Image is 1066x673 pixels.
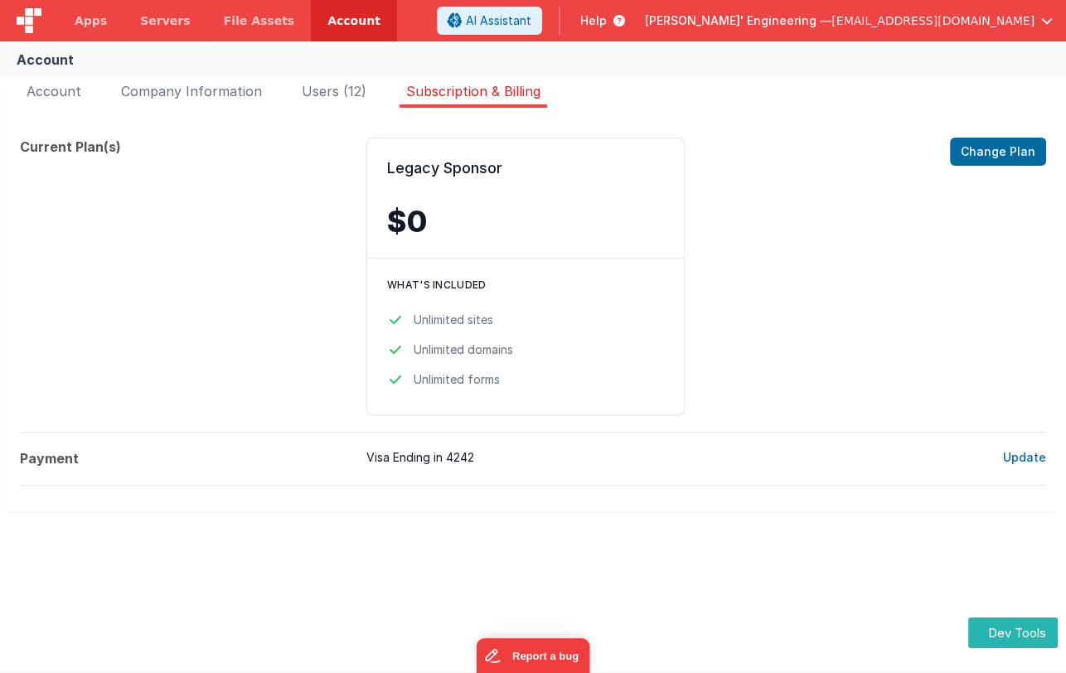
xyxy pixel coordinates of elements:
[580,12,607,29] span: Help
[414,341,513,358] span: Unlimited domains
[20,138,353,415] dt: Current Plan(s)
[27,83,81,99] span: Account
[950,138,1046,166] button: Change Plan
[645,12,1053,29] button: [PERSON_NAME]' Engineering — [EMAIL_ADDRESS][DOMAIN_NAME]
[302,83,366,99] span: Users (12)
[387,278,664,292] h3: What's included
[831,12,1035,29] span: [EMAIL_ADDRESS][DOMAIN_NAME]
[17,50,74,70] div: Account
[366,449,990,468] span: Visa Ending in 4242
[414,312,493,328] span: Unlimited sites
[645,12,831,29] span: [PERSON_NAME]' Engineering —
[224,12,295,29] span: File Assets
[387,158,664,178] h2: Legacy Sponsor
[406,83,540,99] span: Subscription & Billing
[477,638,590,673] iframe: Marker.io feedback button
[75,12,107,29] span: Apps
[1003,449,1046,466] button: Update
[140,12,190,29] span: Servers
[20,449,353,468] dt: Payment
[466,12,531,29] span: AI Assistant
[437,7,542,35] button: AI Assistant
[414,371,500,388] span: Unlimited forms
[968,617,1058,648] button: Dev Tools
[387,203,427,240] span: $0
[121,83,262,99] span: Company Information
